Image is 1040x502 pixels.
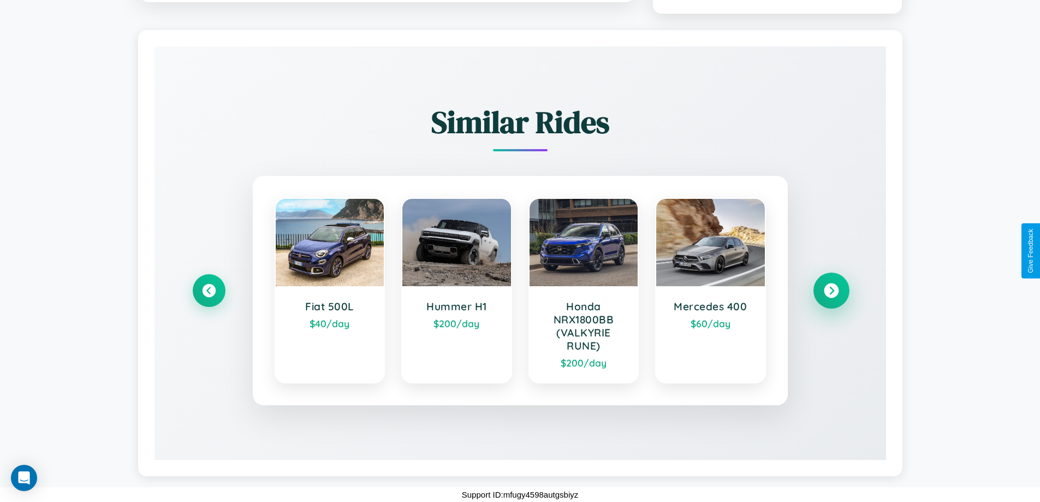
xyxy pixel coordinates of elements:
[193,101,848,143] h2: Similar Rides
[540,357,627,369] div: $ 200 /day
[413,300,500,313] h3: Hummer H1
[11,465,37,491] div: Open Intercom Messenger
[413,317,500,329] div: $ 200 /day
[667,317,754,329] div: $ 60 /day
[275,198,385,383] a: Fiat 500L$40/day
[401,198,512,383] a: Hummer H1$200/day
[655,198,766,383] a: Mercedes 400$60/day
[287,317,373,329] div: $ 40 /day
[667,300,754,313] h3: Mercedes 400
[462,487,578,502] p: Support ID: mfugy4598autgsbiyz
[1027,229,1035,273] div: Give Feedback
[528,198,639,383] a: Honda NRX1800BB (VALKYRIE RUNE)$200/day
[287,300,373,313] h3: Fiat 500L
[540,300,627,352] h3: Honda NRX1800BB (VALKYRIE RUNE)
